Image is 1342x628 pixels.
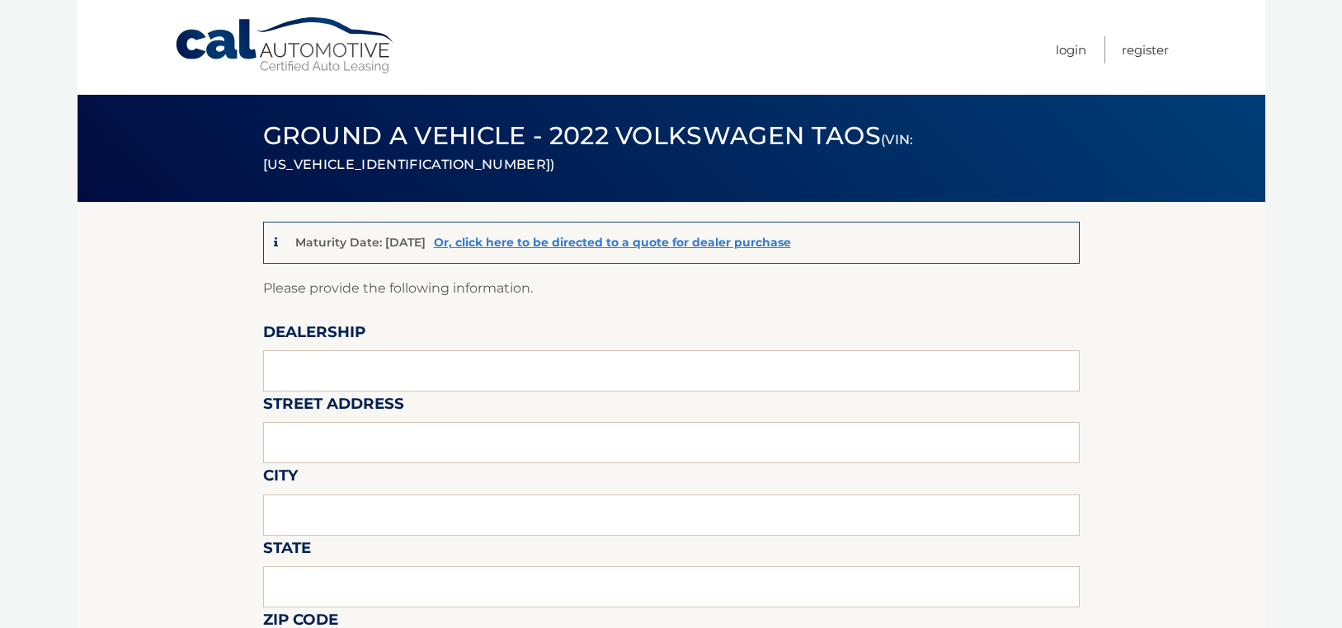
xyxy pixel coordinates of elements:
[263,120,914,176] span: Ground a Vehicle - 2022 Volkswagen Taos
[263,463,298,494] label: City
[263,320,365,350] label: Dealership
[263,132,914,172] small: (VIN: [US_VEHICLE_IDENTIFICATION_NUMBER])
[263,391,404,422] label: Street Address
[1056,36,1086,63] a: Login
[434,235,791,250] a: Or, click here to be directed to a quote for dealer purchase
[295,235,426,250] p: Maturity Date: [DATE]
[263,536,311,566] label: State
[174,16,397,75] a: Cal Automotive
[1122,36,1169,63] a: Register
[263,277,1080,300] p: Please provide the following information.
